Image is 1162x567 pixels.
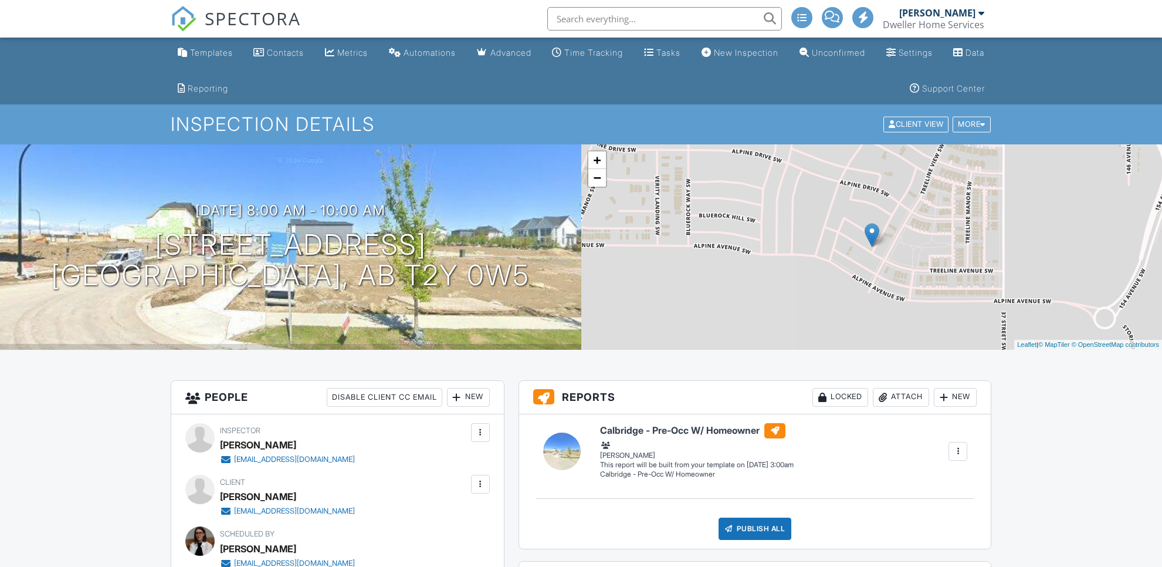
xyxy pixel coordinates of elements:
[922,83,985,93] div: Support Center
[812,388,868,407] div: Locked
[1017,341,1036,348] a: Leaflet
[267,48,304,58] div: Contacts
[600,460,794,470] div: This report will be built from your template on [DATE] 3:00am
[519,381,991,414] h3: Reports
[719,518,792,540] div: Publish All
[195,203,385,218] h3: [DATE] 8:00 am - 10:00 am
[714,48,778,58] div: New Inspection
[812,48,865,58] div: Unconfirmed
[883,19,984,31] div: Dweller Home Services
[173,42,238,64] a: Templates
[656,48,680,58] div: Tasks
[697,42,783,64] a: New Inspection
[600,439,794,460] div: [PERSON_NAME]
[51,230,530,292] h1: [STREET_ADDRESS] [GEOGRAPHIC_DATA], AB T2Y 0W5
[220,436,296,454] div: [PERSON_NAME]
[249,42,309,64] a: Contacts
[234,455,355,464] div: [EMAIL_ADDRESS][DOMAIN_NAME]
[899,48,933,58] div: Settings
[873,388,929,407] div: Attach
[547,42,628,64] a: Time Tracking
[404,48,456,58] div: Automations
[965,48,984,58] div: Data
[639,42,685,64] a: Tasks
[934,388,977,407] div: New
[188,83,228,93] div: Reporting
[337,48,368,58] div: Metrics
[220,529,275,538] span: Scheduled By
[490,48,531,58] div: Advanced
[320,42,372,64] a: Metrics
[173,78,233,100] a: Reporting
[171,381,504,414] h3: People
[795,42,870,64] a: Unconfirmed
[600,423,794,438] h6: Calbridge - Pre-Occ W/ Homeowner
[220,478,245,487] span: Client
[171,16,301,41] a: SPECTORA
[899,7,975,19] div: [PERSON_NAME]
[588,169,606,187] a: Zoom out
[384,42,460,64] a: Automations (Advanced)
[220,454,355,465] a: [EMAIL_ADDRESS][DOMAIN_NAME]
[472,42,536,64] a: Advanced
[1014,340,1162,350] div: |
[234,507,355,516] div: [EMAIL_ADDRESS][DOMAIN_NAME]
[953,117,991,133] div: More
[600,470,794,480] div: Calbridge - Pre-Occ W/ Homeowner
[190,48,233,58] div: Templates
[447,388,490,407] div: New
[171,114,992,134] h1: Inspection Details
[205,6,301,31] span: SPECTORA
[948,42,989,64] a: Data
[547,7,782,31] input: Search everything...
[327,388,442,407] div: Disable Client CC Email
[220,505,355,517] a: [EMAIL_ADDRESS][DOMAIN_NAME]
[588,151,606,169] a: Zoom in
[883,117,948,133] div: Client View
[882,119,951,128] a: Client View
[220,488,296,505] div: [PERSON_NAME]
[171,6,197,32] img: The Best Home Inspection Software - Spectora
[905,78,990,100] a: Support Center
[1072,341,1159,348] a: © OpenStreetMap contributors
[1038,341,1070,348] a: © MapTiler
[220,426,260,435] span: Inspector
[882,42,937,64] a: Settings
[564,48,623,58] div: Time Tracking
[220,540,296,558] div: [PERSON_NAME]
